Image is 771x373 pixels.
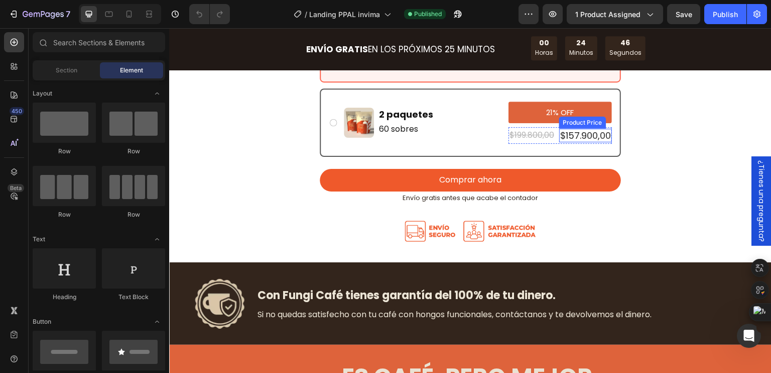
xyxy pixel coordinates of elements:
span: Button [33,317,51,326]
span: / [305,9,307,20]
span: Landing PPAL invima [309,9,380,20]
div: Row [33,147,96,156]
p: 7 [66,8,70,20]
pre: 21% OFF [371,73,411,95]
div: Text Block [102,293,165,302]
div: 450 [10,107,24,115]
span: Layout [33,89,52,98]
div: Publish [713,9,738,20]
span: Toggle open [149,314,165,330]
span: Toggle open [149,85,165,102]
span: Text [33,235,45,244]
input: Search Sections & Elements [33,32,165,52]
span: Section [56,66,77,75]
div: $199.800,00 [339,99,386,116]
div: Row [33,210,96,219]
button: Comprar ahora [151,141,452,163]
button: 1 product assigned [567,4,663,24]
div: Beta [8,184,24,192]
div: Undo/Redo [189,4,230,24]
p: Minutos [400,19,424,30]
p: 60 sobres [210,94,264,109]
span: 1 product assigned [575,9,640,20]
button: Publish [704,4,746,24]
div: 00 [366,10,384,19]
img: 1_sellos_form_fungi_releasit_copy.webp [201,188,402,218]
div: Comprar ahora [270,145,332,159]
div: Row [102,210,165,219]
iframe: Design area [169,28,771,373]
span: Element [120,66,143,75]
span: ¿Tienes una pregunta? [587,132,597,214]
iframe: Intercom live chat [737,324,761,348]
h2: EN LOS PRÓXIMOS 25 MINUTOS [137,13,327,30]
div: Heading [33,293,96,302]
span: Save [676,10,692,19]
p: Si no quedas satisfecho con tu café con hongos funcionales, contáctanos y te devolvemos el dinero. [88,279,482,294]
button: Save [667,4,700,24]
div: Row [102,147,165,156]
div: Product Price [392,90,435,99]
button: 7 [4,4,75,24]
span: Envío gratis antes que acabe el contador [233,165,369,174]
div: 46 [440,10,472,19]
p: Horas [366,19,384,30]
img: gempages_536475007820235985-e0881dc3-4a80-4c2a-9e8f-33beb0f4c3e9.webp [25,250,75,301]
strong: ENVÍO GRATIS [137,15,199,27]
p: Segundos [440,19,472,30]
strong: Con Fungi Café tienes garantía del 100% de tu dinero. [88,259,387,275]
div: 24 [400,10,424,19]
img: fungi_2_doypack.webp [175,79,205,110]
div: $157.900,00 [390,101,443,114]
span: Published [414,10,442,19]
p: 2 paquetes [210,80,264,92]
span: Toggle open [149,231,165,247]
